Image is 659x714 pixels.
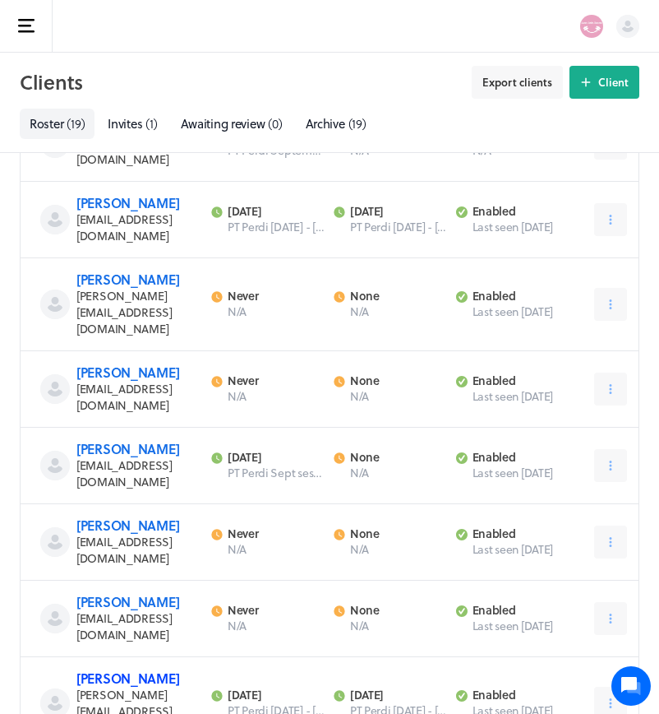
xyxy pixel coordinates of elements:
[228,603,324,618] p: Never
[30,114,63,132] span: Roster
[472,388,569,405] span: Last seen [DATE]
[22,256,306,276] p: Find an answer quickly
[20,109,94,139] a: Roster(19)
[350,618,446,634] p: N/A
[228,526,324,541] p: Never
[20,66,462,99] h2: Clients
[472,219,569,235] span: Last seen [DATE]
[76,380,173,414] span: [EMAIL_ADDRESS][DOMAIN_NAME]
[25,192,303,225] button: New conversation
[76,193,179,212] a: [PERSON_NAME]
[350,204,446,219] p: [DATE]
[350,688,446,702] p: [DATE]
[350,219,446,235] p: PT Perdi [DATE] - [PERSON_NAME]
[76,287,173,337] span: [PERSON_NAME][EMAIL_ADDRESS][DOMAIN_NAME]
[350,289,446,304] p: None
[350,541,446,558] p: N/A
[76,439,179,458] a: [PERSON_NAME]
[472,601,516,619] span: enabled
[472,202,516,220] span: enabled
[296,109,376,139] a: Archive(19)
[350,304,446,320] p: N/A
[76,457,173,490] span: [EMAIL_ADDRESS][DOMAIN_NAME]
[76,669,179,688] a: [PERSON_NAME]
[108,114,142,132] span: Invites
[228,618,324,634] p: N/A
[25,80,304,106] h1: Hi [PERSON_NAME]
[25,109,304,162] h2: We're here to help. Ask us anything!
[350,388,446,405] p: N/A
[472,525,516,542] span: enabled
[350,603,446,618] p: None
[228,688,324,702] p: [DATE]
[76,516,179,535] a: [PERSON_NAME]
[48,283,293,316] input: Search articles
[268,114,282,132] span: ( 0 )
[472,66,563,99] button: Export clients
[106,202,197,215] span: New conversation
[98,109,167,139] a: Invites(1)
[472,465,569,481] span: Last seen [DATE]
[350,373,446,388] p: None
[76,533,173,567] span: [EMAIL_ADDRESS][DOMAIN_NAME]
[76,211,173,244] span: [EMAIL_ADDRESS][DOMAIN_NAME]
[181,114,265,132] span: Awaiting review
[472,686,516,703] span: enabled
[350,465,446,481] p: N/A
[228,465,324,481] p: PT Perdi Sept sessions - [PERSON_NAME]
[76,363,179,382] a: [PERSON_NAME]
[20,109,639,139] nav: Tabs
[145,114,157,132] span: ( 1 )
[472,448,516,466] span: enabled
[574,8,610,44] button: PT Perdi - Sweat Smile Succeed
[228,289,324,304] p: Never
[228,219,324,235] p: PT Perdi [DATE] - [PERSON_NAME]
[228,450,324,465] p: [DATE]
[472,287,516,304] span: enabled
[76,610,173,643] span: [EMAIL_ADDRESS][DOMAIN_NAME]
[350,450,446,465] p: None
[472,372,516,389] span: enabled
[472,304,569,320] span: Last seen [DATE]
[67,114,85,132] span: ( 19 )
[306,114,345,132] span: Archive
[76,592,179,611] a: [PERSON_NAME]
[569,66,639,99] button: Client
[580,15,603,38] img: PT Perdi - Sweat Smile Succeed
[598,75,629,90] span: Client
[611,666,651,706] iframe: gist-messenger-bubble-iframe
[76,270,179,289] a: [PERSON_NAME]
[472,618,569,634] span: Last seen [DATE]
[482,75,552,90] span: Export clients
[472,541,569,558] span: Last seen [DATE]
[350,526,446,541] p: None
[171,109,293,139] a: Awaiting review(0)
[348,114,366,132] span: ( 19 )
[228,388,324,405] p: N/A
[228,304,324,320] p: N/A
[228,541,324,558] p: N/A
[228,204,324,219] p: [DATE]
[228,373,324,388] p: Never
